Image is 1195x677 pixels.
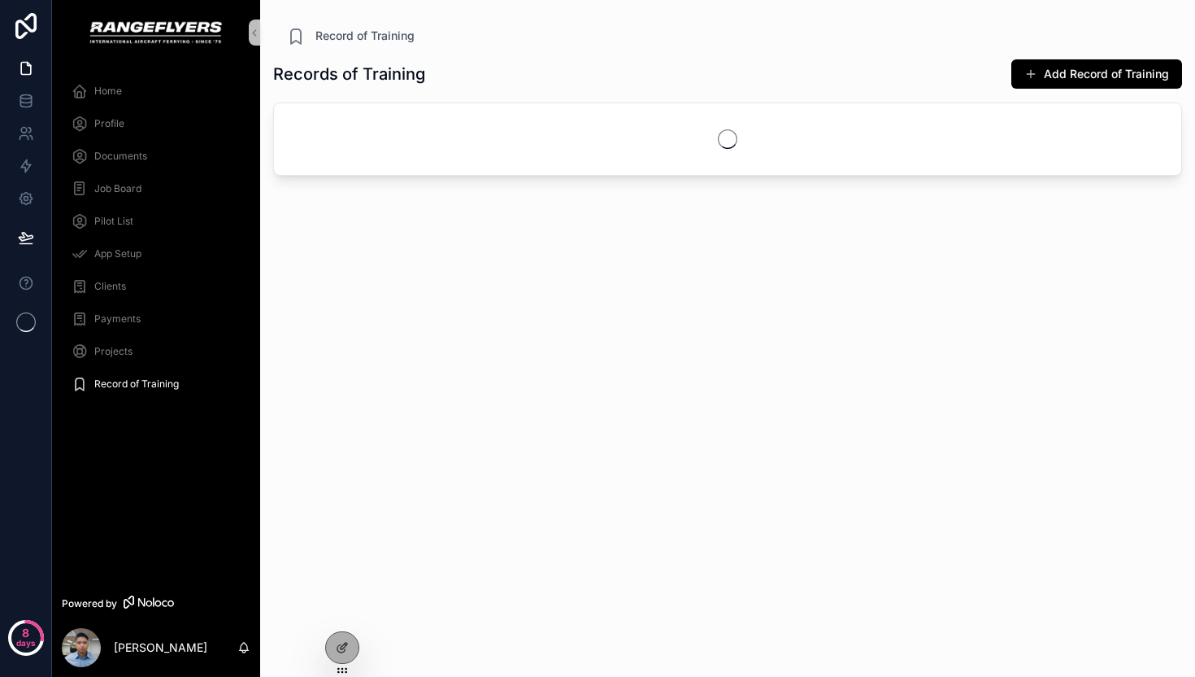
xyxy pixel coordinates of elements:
span: Job Board [94,182,141,195]
span: Home [94,85,122,98]
a: Record of Training [286,26,415,46]
a: Profile [62,109,250,138]
h1: Records of Training [273,63,425,85]
a: Record of Training [62,369,250,399]
span: Record of Training [94,378,179,391]
a: Clients [62,272,250,301]
a: Job Board [62,174,250,203]
a: App Setup [62,239,250,269]
span: Profile [94,117,124,130]
span: Pilot List [94,215,133,228]
a: Projects [62,337,250,366]
p: [PERSON_NAME] [114,640,207,656]
a: Documents [62,142,250,171]
div: scrollable content [52,65,260,420]
span: App Setup [94,247,141,260]
span: Record of Training [315,28,415,44]
button: Add Record of Training [1011,59,1182,89]
span: Clients [94,280,126,293]
p: 8 [22,625,29,641]
span: Documents [94,150,147,163]
a: Payments [62,304,250,334]
span: Payments [94,312,141,325]
span: Projects [94,345,133,358]
a: Home [62,76,250,106]
a: Pilot List [62,207,250,236]
p: days [16,631,36,654]
img: App logo [89,20,223,46]
span: Powered by [62,597,117,610]
a: Powered by [52,588,260,618]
